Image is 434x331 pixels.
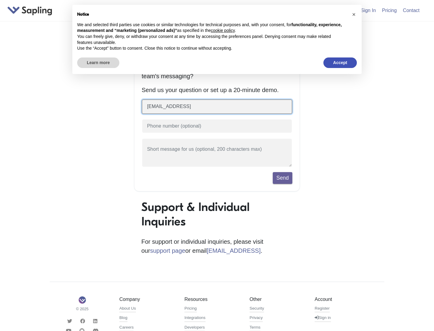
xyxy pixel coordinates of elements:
[349,10,359,19] button: Close this notice
[54,306,110,312] small: © 2025
[77,34,347,45] p: You can freely give, deny, or withdraw your consent at any time by accessing the preferences pane...
[77,22,347,34] p: We and selected third parties use cookies or similar technologies for technical purposes and, wit...
[79,296,86,304] img: Sapling Logo
[93,319,97,323] i: LinkedIn
[142,85,292,94] p: Send us your question or set up a 20-minute demo.
[150,247,185,254] a: support page
[273,172,292,184] button: Send
[315,315,331,322] a: Sign in
[315,305,330,313] a: Register
[184,315,206,322] a: Integrations
[323,57,357,68] button: Accept
[119,296,175,302] h5: Company
[250,305,264,313] a: Security
[119,315,127,322] a: Blog
[142,119,292,134] input: Phone number (optional)
[80,319,85,323] i: Facebook
[358,5,378,15] a: Sign In
[211,28,235,33] a: cookie policy
[67,319,72,323] i: Twitter
[352,11,356,18] span: ×
[141,200,293,229] h1: Support & Individual Inquiries
[250,315,263,322] a: Privacy
[184,305,197,313] a: Pricing
[207,247,261,254] a: [EMAIL_ADDRESS]
[142,99,292,114] input: Business email (required)
[141,237,293,255] p: For support or individual inquiries, please visit our or email .
[77,45,347,51] p: Use the “Accept” button to consent. Close this notice to continue without accepting.
[250,296,306,302] h5: Other
[401,5,422,15] a: Contact
[77,12,347,17] h2: Notice
[380,5,399,15] a: Pricing
[315,296,371,302] h5: Account
[77,57,119,68] button: Learn more
[184,296,241,302] h5: Resources
[119,305,136,313] a: About Us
